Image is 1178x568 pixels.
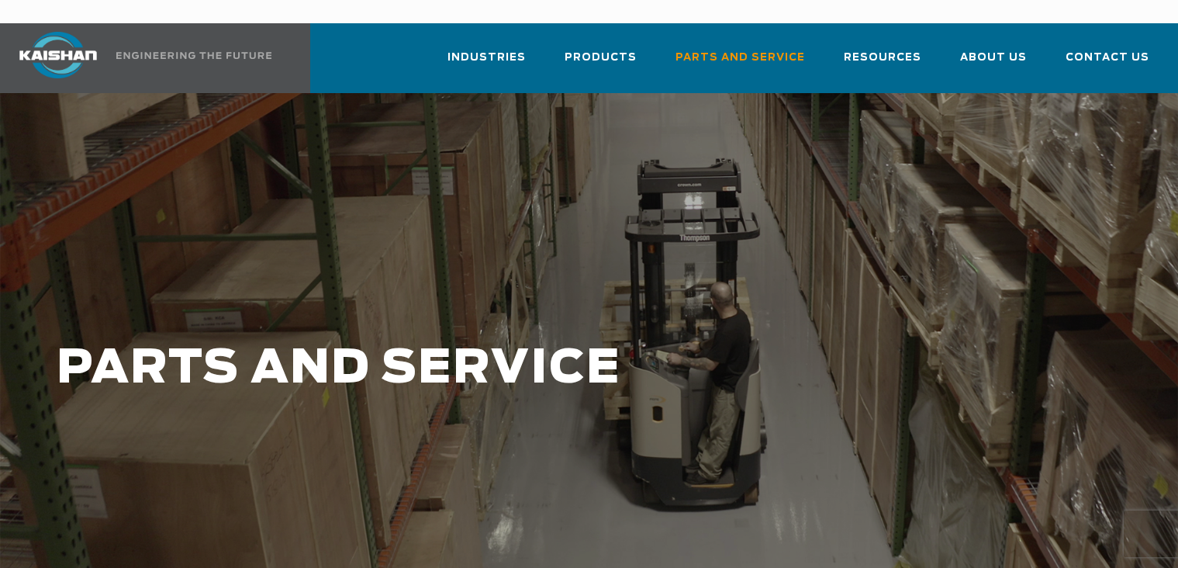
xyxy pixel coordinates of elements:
[447,37,526,90] a: Industries
[675,49,805,67] span: Parts and Service
[844,37,921,90] a: Resources
[1066,37,1149,90] a: Contact Us
[675,37,805,90] a: Parts and Service
[960,37,1027,90] a: About Us
[447,49,526,67] span: Industries
[844,49,921,67] span: Resources
[57,343,941,395] h1: PARTS AND SERVICE
[565,37,637,90] a: Products
[1066,49,1149,67] span: Contact Us
[960,49,1027,67] span: About Us
[565,49,637,67] span: Products
[116,52,271,59] img: Engineering the future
